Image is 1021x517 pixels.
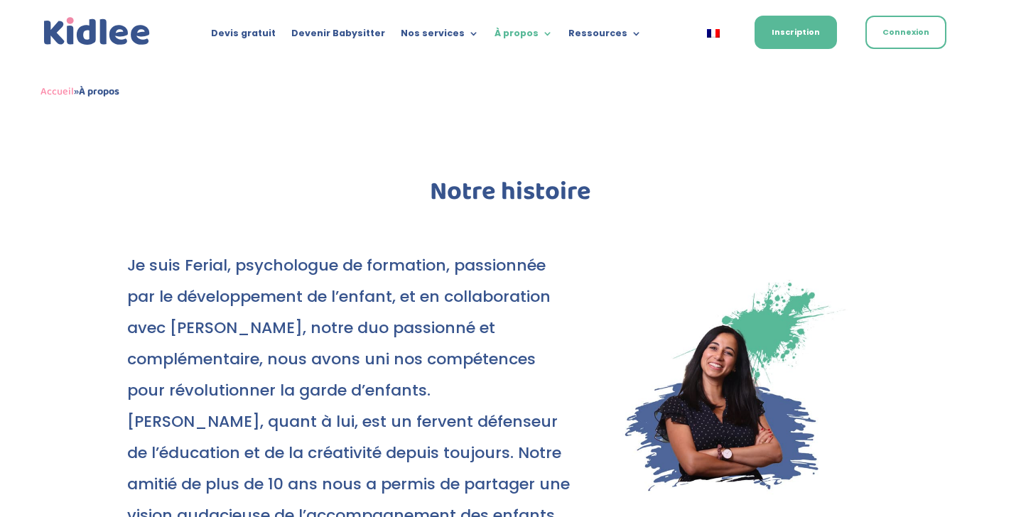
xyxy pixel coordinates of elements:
strong: À propos [79,83,119,100]
a: Accueil [40,83,74,100]
a: Ressources [568,28,642,44]
a: Devis gratuit [211,28,276,44]
img: Ferial2 [612,250,894,497]
h1: Notre histoire [127,179,895,212]
a: Inscription [755,16,837,49]
a: Devenir Babysitter [291,28,385,44]
a: À propos [495,28,553,44]
a: Nos services [401,28,479,44]
img: Français [707,29,720,38]
span: » [40,83,119,100]
img: logo_kidlee_bleu [40,14,153,49]
a: Connexion [865,16,946,49]
a: Kidlee Logo [40,14,153,49]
